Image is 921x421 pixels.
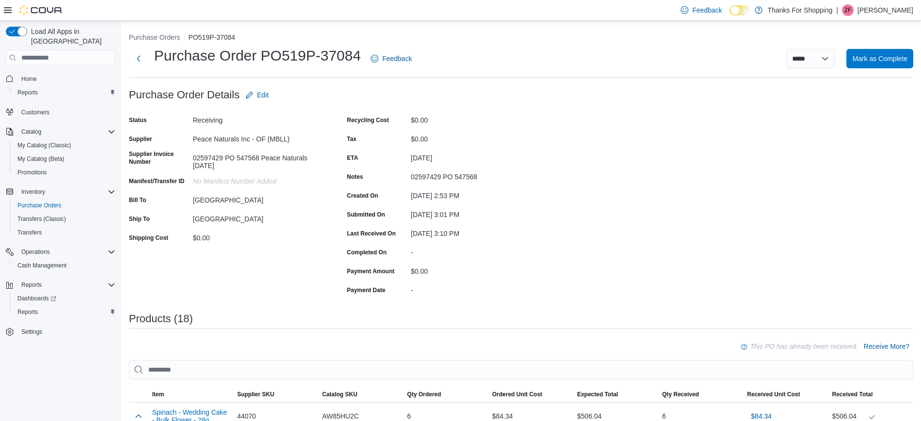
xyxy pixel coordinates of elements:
[14,293,60,304] a: Dashboards
[14,227,46,238] a: Transfers
[14,87,42,98] a: Reports
[257,90,269,100] span: Edit
[21,109,49,116] span: Customers
[751,411,772,421] span: $84.34
[347,249,387,256] label: Completed On
[10,152,119,166] button: My Catalog (Beta)
[14,227,115,238] span: Transfers
[14,87,115,98] span: Reports
[17,126,45,138] button: Catalog
[411,207,541,218] div: [DATE] 3:01 PM
[17,229,42,236] span: Transfers
[347,192,378,200] label: Created On
[17,141,71,149] span: My Catalog (Classic)
[658,387,743,402] button: Qty Received
[730,5,750,16] input: Dark Mode
[864,342,909,351] span: Receive More?
[21,248,50,256] span: Operations
[193,173,323,185] div: No Manifest Number added
[21,281,42,289] span: Reports
[14,293,115,304] span: Dashboards
[17,73,41,85] a: Home
[492,390,542,398] span: Ordered Unit Cost
[21,75,37,83] span: Home
[767,4,832,16] p: Thanks For Shopping
[10,259,119,272] button: Cash Management
[17,215,66,223] span: Transfers (Classic)
[148,387,233,402] button: Item
[747,390,800,398] span: Received Unit Cost
[154,46,361,65] h1: Purchase Order PO519P-37084
[14,153,115,165] span: My Catalog (Beta)
[677,0,726,20] a: Feedback
[573,387,658,402] button: Expected Total
[488,387,573,402] button: Ordered Unit Cost
[10,86,119,99] button: Reports
[17,155,64,163] span: My Catalog (Beta)
[17,246,54,258] button: Operations
[27,27,115,46] span: Load All Apps in [GEOGRAPHIC_DATA]
[129,196,146,204] label: Bill To
[411,112,541,124] div: $0.00
[14,260,70,271] a: Cash Management
[14,200,115,211] span: Purchase Orders
[14,200,65,211] a: Purchase Orders
[836,4,838,16] p: |
[193,112,323,124] div: Receiving
[14,140,115,151] span: My Catalog (Classic)
[407,390,441,398] span: Qty Ordered
[14,140,75,151] a: My Catalog (Classic)
[860,337,913,356] button: Receive More?
[411,131,541,143] div: $0.00
[17,326,115,338] span: Settings
[403,387,488,402] button: Qty Ordered
[347,267,394,275] label: Payment Amount
[21,188,45,196] span: Inventory
[577,390,618,398] span: Expected Total
[2,245,119,259] button: Operations
[411,150,541,162] div: [DATE]
[347,211,385,218] label: Submitted On
[347,230,396,237] label: Last Received On
[10,139,119,152] button: My Catalog (Classic)
[692,5,722,15] span: Feedback
[129,177,185,185] label: Manifest/Transfer ID
[14,153,68,165] a: My Catalog (Beta)
[2,325,119,339] button: Settings
[17,186,49,198] button: Inventory
[10,226,119,239] button: Transfers
[129,313,193,325] h3: Products (18)
[844,4,852,16] span: ZF
[233,387,318,402] button: Supplier SKU
[17,202,62,209] span: Purchase Orders
[411,245,541,256] div: -
[411,264,541,275] div: $0.00
[129,116,147,124] label: Status
[842,4,854,16] div: Zander Finch
[17,246,115,258] span: Operations
[10,199,119,212] button: Purchase Orders
[21,328,42,336] span: Settings
[2,278,119,292] button: Reports
[129,215,150,223] label: Ship To
[193,150,323,170] div: 02597429 PO 547568 Peace Naturals [DATE]
[193,131,323,143] div: Peace Naturals Inc - OF (MBLL)
[750,341,858,352] p: This PO has already been received.
[14,213,115,225] span: Transfers (Classic)
[858,4,913,16] p: [PERSON_NAME]
[828,387,914,402] button: Received Total
[17,106,115,118] span: Customers
[193,230,323,242] div: $0.00
[347,116,389,124] label: Recycling Cost
[129,32,913,44] nav: An example of EuiBreadcrumbs
[852,54,907,63] span: Mark as Complete
[17,89,38,96] span: Reports
[411,282,541,294] div: -
[17,186,115,198] span: Inventory
[129,150,189,166] label: Supplier Invoice Number
[322,390,358,398] span: Catalog SKU
[14,306,115,318] span: Reports
[14,167,51,178] a: Promotions
[6,67,115,364] nav: Complex example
